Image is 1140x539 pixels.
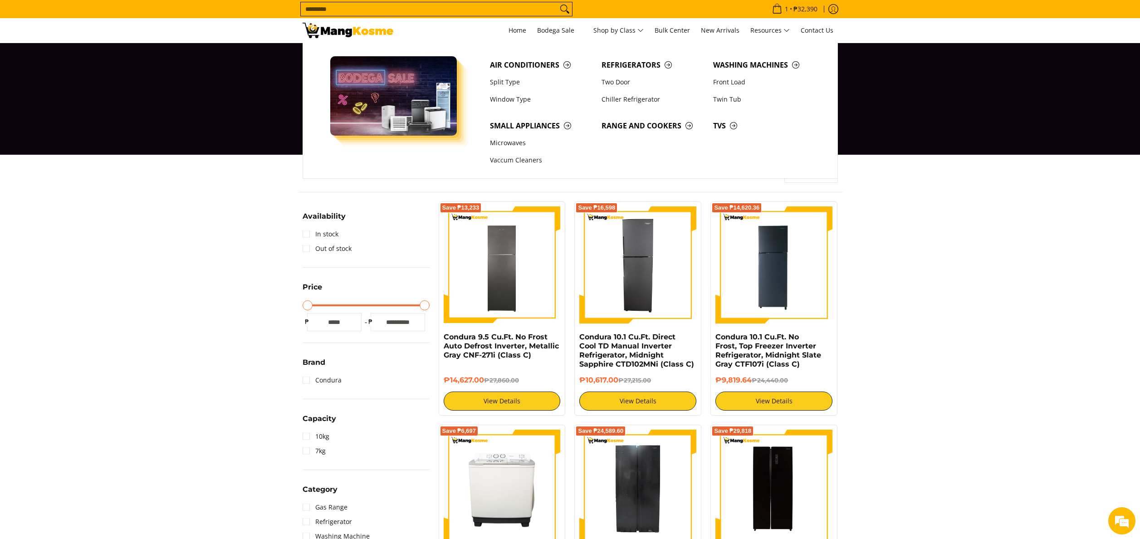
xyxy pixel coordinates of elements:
[366,317,375,326] span: ₱
[537,25,582,36] span: Bodega Sale
[303,23,393,38] img: Class C Home &amp; Business Appliances: Up to 70% Off l Mang Kosme
[796,18,838,43] a: Contact Us
[485,91,597,108] a: Window Type
[752,377,788,384] del: ₱24,440.00
[701,26,739,34] span: New Arrivals
[442,205,479,211] span: Save ₱13,233
[504,18,531,43] a: Home
[303,444,326,458] a: 7kg
[589,18,648,43] a: Shop by Class
[485,152,597,169] a: Vaccum Cleaners
[485,134,597,152] a: Microwaves
[578,428,623,434] span: Save ₱24,589.60
[709,117,820,134] a: TVs
[330,56,457,136] img: Bodega Sale
[485,56,597,73] a: Air Conditioners
[303,373,342,387] a: Condura
[715,392,832,411] a: View Details
[303,415,336,422] span: Capacity
[655,26,690,34] span: Bulk Center
[303,227,338,241] a: In stock
[303,213,346,220] span: Availability
[713,120,816,132] span: TVs
[593,25,644,36] span: Shop by Class
[485,73,597,91] a: Split Type
[602,59,704,71] span: Refrigerators
[485,117,597,134] a: Small Appliances
[792,6,819,12] span: ₱32,390
[709,73,820,91] a: Front Load
[618,377,651,384] del: ₱27,215.00
[303,359,325,373] summary: Open
[558,2,572,16] button: Search
[715,206,832,323] img: Condura 10.1 Cu.Ft. No Frost, Top Freezer Inverter Refrigerator, Midnight Slate Gray CTF107i (Cla...
[303,514,352,529] a: Refrigerator
[650,18,695,43] a: Bulk Center
[696,18,744,43] a: New Arrivals
[597,91,709,108] a: Chiller Refrigerator
[303,500,347,514] a: Gas Range
[715,333,821,368] a: Condura 10.1 Cu.Ft. No Frost, Top Freezer Inverter Refrigerator, Midnight Slate Gray CTF107i (Cla...
[715,376,832,385] h6: ₱9,819.64
[750,25,790,36] span: Resources
[579,333,694,368] a: Condura 10.1 Cu.Ft. Direct Cool TD Manual Inverter Refrigerator, Midnight Sapphire CTD102MNi (Cla...
[303,486,338,493] span: Category
[579,376,696,385] h6: ₱10,617.00
[579,206,696,323] img: Condura 10.1 Cu.Ft. Direct Cool TD Manual Inverter Refrigerator, Midnight Sapphire CTD102MNi (Cla...
[303,284,322,298] summary: Open
[303,317,312,326] span: ₱
[490,59,592,71] span: Air Conditioners
[303,359,325,366] span: Brand
[709,91,820,108] a: Twin Tub
[303,486,338,500] summary: Open
[597,117,709,134] a: Range and Cookers
[714,205,759,211] span: Save ₱14,620.36
[303,284,322,291] span: Price
[578,205,615,211] span: Save ₱16,598
[709,56,820,73] a: Washing Machines
[444,206,561,323] img: Condura 9.5 Cu.Ft. No Frost Auto Defrost Inverter, Metallic Gray CNF-271i (Class C)
[484,377,519,384] del: ₱27,860.00
[509,26,526,34] span: Home
[442,428,476,434] span: Save ₱6,697
[801,26,833,34] span: Contact Us
[444,392,561,411] a: View Details
[402,18,838,43] nav: Main Menu
[713,59,816,71] span: Washing Machines
[597,56,709,73] a: Refrigerators
[303,241,352,256] a: Out of stock
[579,392,696,411] a: View Details
[783,6,790,12] span: 1
[602,120,704,132] span: Range and Cookers
[444,376,561,385] h6: ₱14,627.00
[533,18,587,43] a: Bodega Sale
[303,415,336,429] summary: Open
[769,4,820,14] span: •
[746,18,794,43] a: Resources
[303,429,329,444] a: 10kg
[714,428,751,434] span: Save ₱29,818
[303,213,346,227] summary: Open
[490,120,592,132] span: Small Appliances
[444,333,559,359] a: Condura 9.5 Cu.Ft. No Frost Auto Defrost Inverter, Metallic Gray CNF-271i (Class C)
[597,73,709,91] a: Two Door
